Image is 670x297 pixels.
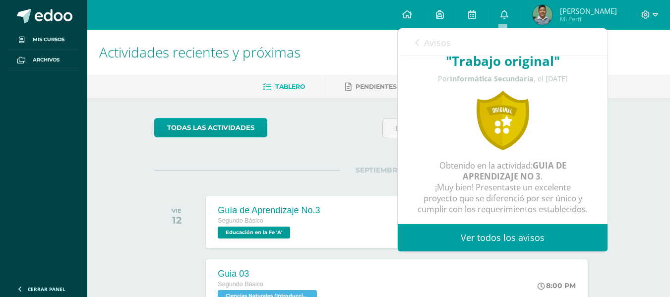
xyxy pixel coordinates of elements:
[560,6,617,16] span: [PERSON_NAME]
[218,205,320,216] div: Guía de Aprendizaje No.3
[263,79,305,95] a: Tablero
[218,227,290,238] span: Educación en la Fe 'A'
[99,43,301,61] span: Actividades recientes y próximas
[8,30,79,50] a: Mis cursos
[218,281,263,288] span: Segundo Básico
[418,160,588,214] div: Obtenido en la actividad: . ¡Muy bien! Presentaste un excelente proyecto que se diferenció por se...
[418,52,588,70] div: "Trabajo original"
[33,56,60,64] span: Archivos
[275,83,305,90] span: Tablero
[33,36,64,44] span: Mis cursos
[28,286,65,293] span: Cerrar panel
[172,207,182,214] div: VIE
[418,75,588,83] div: Por , el [DATE]
[450,74,534,83] strong: Informática Secundaria
[340,166,418,175] span: SEPTIEMBRE
[538,281,576,290] div: 8:00 PM
[8,50,79,70] a: Archivos
[218,269,319,279] div: Guia 03
[172,214,182,226] div: 12
[345,79,440,95] a: Pendientes de entrega
[154,118,267,137] a: todas las Actividades
[218,217,263,224] span: Segundo Básico
[356,83,440,90] span: Pendientes de entrega
[398,224,608,251] a: Ver todos los avisos
[424,37,451,49] span: Avisos
[463,160,566,182] strong: GUIA DE APRENDIZAJE NO 3
[533,5,552,25] img: 41ca0d4eba1897cd241970e06f97e7d4.png
[383,119,603,138] input: Busca una actividad próxima aquí...
[560,15,617,23] span: Mi Perfil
